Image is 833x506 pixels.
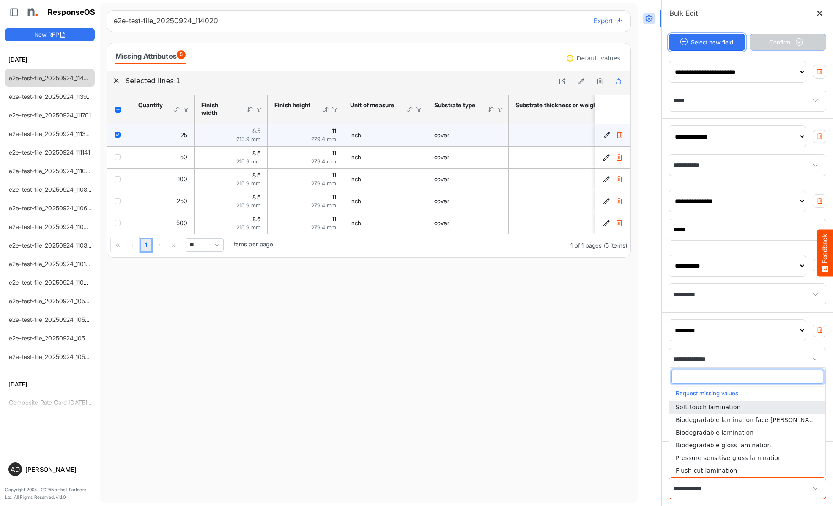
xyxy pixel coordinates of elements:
div: [PERSON_NAME] [25,466,91,473]
a: e2e-test-file_20250924_111359 [9,130,93,137]
td: 100 is template cell Column Header httpsnorthellcomontologiesmapping-rulesorderhasquantity [132,168,195,190]
a: e2e-test-file_20250924_105318 [9,335,94,342]
td: 11 is template cell Column Header httpsnorthellcomontologiesmapping-rulesmeasurementhasfinishsize... [268,190,343,212]
span: Inch [350,197,362,204]
h6: [DATE] [5,380,95,389]
td: 80 is template cell Column Header httpsnorthellcomontologiesmapping-rulesmaterialhasmaterialthick... [509,190,634,212]
a: e2e-test-file_20250924_110146 [9,260,93,267]
span: 279.4 mm [311,224,336,231]
td: cover is template cell Column Header httpsnorthellcomontologiesmapping-rulesmaterialhassubstratem... [427,212,509,234]
td: checkbox [107,212,132,234]
td: 25 is template cell Column Header httpsnorthellcomontologiesmapping-rulesorderhasquantity [132,124,195,146]
h1: ResponseOS [48,8,96,17]
td: 6b80c94c-5a25-4aa2-8208-b99e1823f1c5 is template cell Column Header [595,146,632,168]
span: 215.9 mm [236,158,260,165]
div: Substrate type [434,101,476,109]
a: e2e-test-file_20250924_110305 [9,242,95,249]
span: 279.4 mm [311,202,336,209]
div: Filter Icon [415,106,423,113]
div: Go to last page [167,237,181,253]
a: e2e-test-file_20250924_110422 [9,223,95,230]
button: New RFP [5,28,95,41]
td: Inch is template cell Column Header httpsnorthellcomontologiesmapping-rulesmeasurementhasunitofme... [343,146,427,168]
div: Substrate thickness or weight [515,101,602,109]
span: 100 [178,175,187,182]
td: 250 is template cell Column Header httpsnorthellcomontologiesmapping-rulesorderhasquantity [132,190,195,212]
span: Items per page [232,240,273,248]
span: 11 [332,193,336,201]
div: Missing Attributes [115,50,186,62]
span: 8.5 [252,215,260,223]
button: Confirm [750,34,827,51]
td: cover is template cell Column Header httpsnorthellcomontologiesmapping-rulesmaterialhassubstratem... [427,124,509,146]
button: Edit [602,175,611,183]
th: Header checkbox [107,95,132,124]
div: Filter Icon [182,106,190,113]
span: 250 [177,197,187,204]
a: e2e-test-file_20250924_110803 [9,186,95,193]
span: 11 [332,171,336,179]
span: 5 [177,50,186,59]
div: Go to next page [153,237,167,253]
a: e2e-test-file_20250924_113916 [9,93,93,100]
td: 4bf36bc1-e5f9-4434-9a8c-fa1ff6b1ac3a is template cell Column Header [595,212,632,234]
div: Filter Icon [255,106,263,113]
span: 215.9 mm [236,202,260,209]
span: 8.5 [252,150,260,157]
td: checkbox [107,190,132,212]
td: 80 is template cell Column Header httpsnorthellcomontologiesmapping-rulesmaterialhasmaterialthick... [509,168,634,190]
span: Inch [350,175,362,182]
td: 8.5 is template cell Column Header httpsnorthellcomontologiesmapping-rulesmeasurementhasfinishsiz... [195,168,268,190]
button: Delete [615,197,623,205]
h6: Bulk Edit [669,7,698,19]
button: Delete [615,131,624,139]
td: checkbox [107,124,132,146]
td: 50 is template cell Column Header httpsnorthellcomontologiesmapping-rulesorderhasquantity [132,146,195,168]
div: dropdownlist [669,367,826,476]
a: e2e-test-file_20250924_111701 [9,112,91,119]
td: 500 is template cell Column Header httpsnorthellcomontologiesmapping-rulesorderhasquantity [132,212,195,234]
span: 8.5 [252,193,260,201]
span: 279.4 mm [311,180,336,187]
span: 1 of 1 pages [570,242,602,249]
a: e2e-test-file_20250924_110646 [9,204,95,212]
a: Page 1 of 1 Pages [140,238,153,253]
td: 1c5436f4-7c71-4a61-85e9-b672aebc8083 is template cell Column Header [595,124,632,146]
span: 279.4 mm [311,158,336,165]
span: (5 items) [604,242,627,249]
div: Unit of measure [350,101,395,109]
h6: [DATE] [5,55,95,64]
button: Delete [615,219,623,227]
div: Filter Icon [496,106,504,113]
span: AD [11,466,20,473]
td: 80 is template cell Column Header httpsnorthellcomontologiesmapping-rulesmaterialhasmaterialthick... [509,124,634,146]
button: Edit [603,131,611,139]
span: Soft touch lamination [676,404,741,411]
td: e352630d-55d1-4c96-9b61-61c97689f361 is template cell Column Header [595,168,632,190]
span: 279.4 mm [311,136,336,142]
td: 11 is template cell Column Header httpsnorthellcomontologiesmapping-rulesmeasurementhasfinishsize... [268,146,343,168]
button: Export [594,16,624,27]
span: Biodegradable lamination face [PERSON_NAME] [676,416,820,423]
span: Pagerdropdown [186,238,224,252]
button: Request missing values [674,388,821,399]
span: 215.9 mm [236,180,260,187]
span: 8.5 [252,171,260,179]
img: Northell [23,4,40,21]
a: e2e-test-file_20250924_111033 [9,167,93,174]
span: cover [434,131,449,139]
h6: e2e-test-file_20250924_114020 [114,17,587,24]
span: cover [434,219,449,226]
span: 50 [180,153,187,161]
td: 8.5 is template cell Column Header httpsnorthellcomontologiesmapping-rulesmeasurementhasfinishsiz... [195,146,268,168]
a: e2e-test-file_20250924_111141 [9,149,90,156]
td: 8.5 is template cell Column Header httpsnorthellcomontologiesmapping-rulesmeasurementhasfinishsiz... [195,212,268,234]
td: cover is template cell Column Header httpsnorthellcomontologiesmapping-rulesmaterialhassubstratem... [427,168,509,190]
button: Edit [602,153,611,161]
span: cover [434,175,449,182]
span: 500 [176,219,187,226]
span: Flush cut lamination [676,467,737,474]
div: Filter Icon [331,106,339,113]
td: cover is template cell Column Header httpsnorthellcomontologiesmapping-rulesmaterialhassubstratem... [427,146,509,168]
span: 11 [332,215,336,223]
